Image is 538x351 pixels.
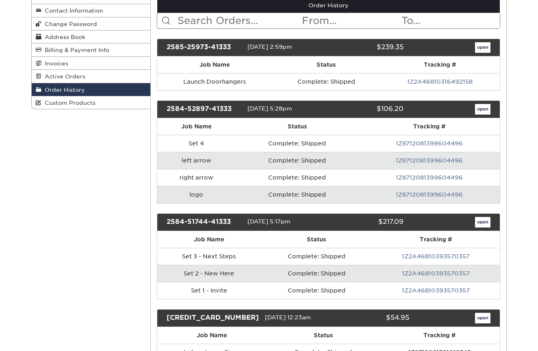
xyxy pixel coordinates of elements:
[177,13,302,28] input: Search Orders...
[32,83,150,96] a: Order History
[157,169,236,186] td: right arrow
[380,56,500,73] th: Tracking #
[475,42,490,53] a: open
[261,231,372,248] th: Status
[265,314,311,321] span: [DATE] 12:23am
[261,248,372,265] td: Complete: Shipped
[301,13,400,28] input: From...
[402,287,470,294] a: 1Z2A46810393570357
[41,73,85,80] span: Active Orders
[396,174,463,181] a: 1Z8712081399604496
[161,313,265,323] div: [CREDIT_CARD_NUMBER]
[359,118,500,135] th: Tracking #
[334,313,415,323] div: $54.95
[236,169,359,186] td: Complete: Shipped
[157,248,261,265] td: Set 3 - Next Steps
[32,96,150,109] a: Custom Products
[236,152,359,169] td: Complete: Shipped
[157,135,236,152] td: Set 4
[32,43,150,56] a: Billing & Payment Info
[475,104,490,115] a: open
[41,100,95,106] span: Custom Products
[32,4,150,17] a: Contact Information
[396,157,463,164] a: 1Z8712081399604496
[157,56,273,73] th: Job Name
[41,21,97,27] span: Change Password
[402,270,470,277] a: 1Z2A46810393570357
[32,17,150,30] a: Change Password
[157,282,261,299] td: Set 1 - Invite
[161,104,247,115] div: 2584-52897-41333
[272,73,380,90] td: Complete: Shipped
[261,282,372,299] td: Complete: Shipped
[157,73,273,90] td: Launch Doorhangers
[272,56,380,73] th: Status
[372,231,500,248] th: Tracking #
[157,327,267,344] th: Job Name
[475,313,490,323] a: open
[475,217,490,227] a: open
[236,186,359,203] td: Complete: Shipped
[41,7,103,14] span: Contact Information
[161,217,247,227] div: 2584-51744-41333
[322,217,409,227] div: $217.09
[41,47,109,53] span: Billing & Payment Info
[247,43,292,50] span: [DATE] 2:59pm
[157,231,261,248] th: Job Name
[247,218,291,225] span: [DATE] 5:17pm
[157,118,236,135] th: Job Name
[379,327,500,344] th: Tracking #
[236,118,359,135] th: Status
[322,42,409,53] div: $239.35
[157,186,236,203] td: logo
[41,87,85,93] span: Order History
[407,78,473,85] a: 1Z2A46810316492158
[32,70,150,83] a: Active Orders
[32,57,150,70] a: Invoices
[261,265,372,282] td: Complete: Shipped
[41,34,85,40] span: Address Book
[401,13,500,28] input: To...
[267,327,379,344] th: Status
[396,140,463,147] a: 1Z8712081399604496
[236,135,359,152] td: Complete: Shipped
[161,42,247,53] div: 2585-25973-41333
[157,265,261,282] td: Set 2 - New Here
[157,152,236,169] td: left arrow
[322,104,409,115] div: $106.20
[402,253,470,260] a: 1Z2A46810393570357
[41,60,68,67] span: Invoices
[247,105,292,112] span: [DATE] 5:28pm
[32,30,150,43] a: Address Book
[396,191,463,198] a: 1Z8712081399604496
